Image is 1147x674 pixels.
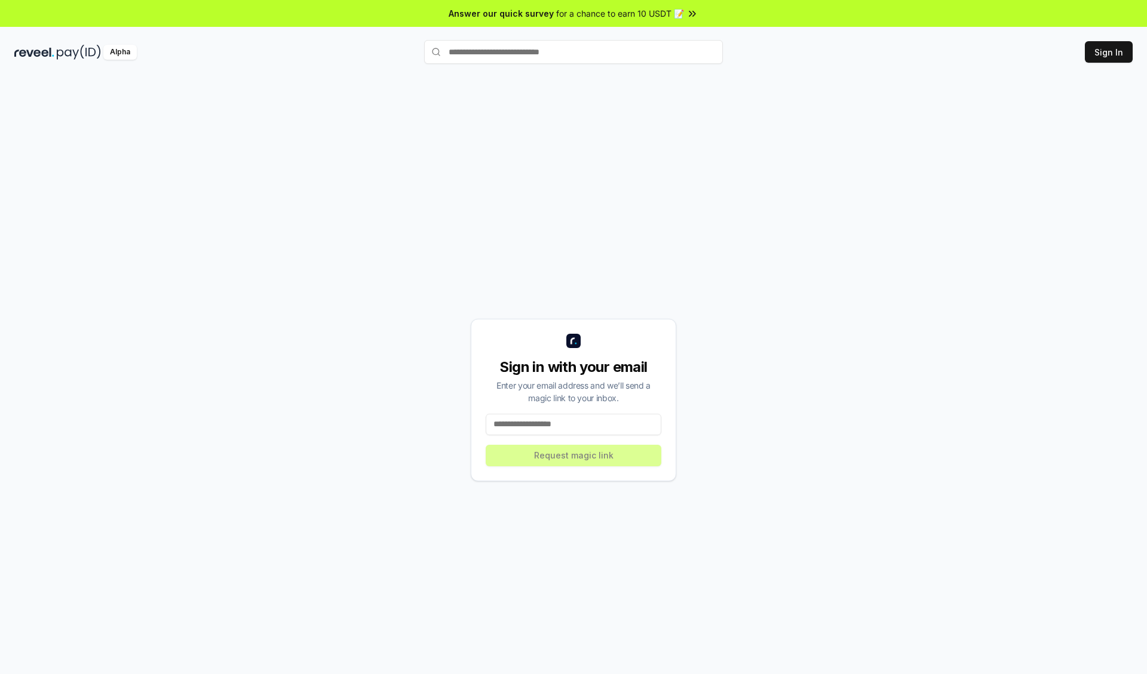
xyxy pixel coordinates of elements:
span: for a chance to earn 10 USDT 📝 [556,7,684,20]
img: pay_id [57,45,101,60]
button: Sign In [1085,41,1133,63]
img: reveel_dark [14,45,54,60]
span: Answer our quick survey [449,7,554,20]
div: Alpha [103,45,137,60]
img: logo_small [566,334,581,348]
div: Enter your email address and we’ll send a magic link to your inbox. [486,379,661,404]
div: Sign in with your email [486,358,661,377]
